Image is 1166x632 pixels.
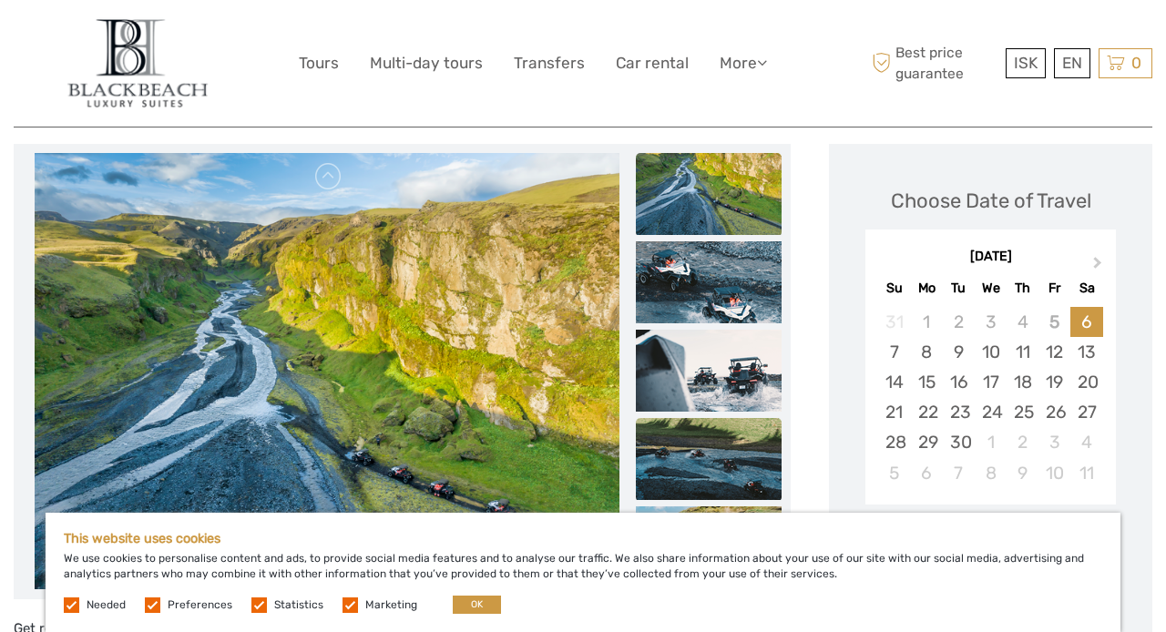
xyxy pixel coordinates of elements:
[975,397,1007,427] div: Choose Wednesday, September 24th, 2025
[865,248,1116,267] div: [DATE]
[975,337,1007,367] div: Choose Wednesday, September 10th, 2025
[911,397,943,427] div: Choose Monday, September 22nd, 2025
[975,307,1007,337] div: Not available Wednesday, September 3rd, 2025
[35,153,619,590] img: 4fc861d2053e4e2db765089336463498_main_slider.png
[878,307,910,337] div: Not available Sunday, August 31st, 2025
[975,276,1007,301] div: We
[878,367,910,397] div: Choose Sunday, September 14th, 2025
[911,367,943,397] div: Choose Monday, September 15th, 2025
[1070,458,1102,488] div: Choose Saturday, October 11th, 2025
[274,597,323,613] label: Statistics
[1070,337,1102,367] div: Choose Saturday, September 13th, 2025
[365,597,417,613] label: Marketing
[1038,307,1070,337] div: Not available Friday, September 5th, 2025
[636,241,782,323] img: 1bdd630151fb4f5a975577104051f33e_slider_thumbnail.png
[878,458,910,488] div: Choose Sunday, October 5th, 2025
[911,307,943,337] div: Not available Monday, September 1st, 2025
[878,337,910,367] div: Choose Sunday, September 7th, 2025
[26,32,206,46] p: We're away right now. Please check back later!
[46,513,1120,632] div: We use cookies to personalise content and ads, to provide social media features and to analyse ou...
[911,276,943,301] div: Mo
[1038,337,1070,367] div: Choose Friday, September 12th, 2025
[636,418,782,500] img: 58ca57783e72449daef583c5fe702430_slider_thumbnail.png
[1038,427,1070,457] div: Choose Friday, October 3rd, 2025
[943,337,975,367] div: Choose Tuesday, September 9th, 2025
[943,307,975,337] div: Not available Tuesday, September 2nd, 2025
[1007,427,1038,457] div: Choose Thursday, October 2nd, 2025
[871,307,1110,488] div: month 2025-09
[210,28,231,50] button: Open LiveChat chat widget
[943,458,975,488] div: Choose Tuesday, October 7th, 2025
[1085,252,1114,281] button: Next Month
[514,50,585,76] a: Transfers
[87,597,126,613] label: Needed
[1007,367,1038,397] div: Choose Thursday, September 18th, 2025
[911,458,943,488] div: Choose Monday, October 6th, 2025
[299,50,339,76] a: Tours
[1007,276,1038,301] div: Th
[1070,427,1102,457] div: Choose Saturday, October 4th, 2025
[975,458,1007,488] div: Choose Wednesday, October 8th, 2025
[636,153,782,235] img: 4fc861d2053e4e2db765089336463498_slider_thumbnail.png
[1007,458,1038,488] div: Choose Thursday, October 9th, 2025
[891,187,1091,215] div: Choose Date of Travel
[636,506,782,588] img: 82ebaba3b335451e89dfa4605ad18daf_slider_thumbnail.png
[370,50,483,76] a: Multi-day tours
[1070,307,1102,337] div: Choose Saturday, September 6th, 2025
[453,596,501,614] button: OK
[1070,397,1102,427] div: Choose Saturday, September 27th, 2025
[975,427,1007,457] div: Choose Wednesday, October 1st, 2025
[1070,367,1102,397] div: Choose Saturday, September 20th, 2025
[1007,397,1038,427] div: Choose Thursday, September 25th, 2025
[1070,276,1102,301] div: Sa
[943,427,975,457] div: Choose Tuesday, September 30th, 2025
[943,276,975,301] div: Tu
[616,50,689,76] a: Car rental
[1129,54,1144,72] span: 0
[943,367,975,397] div: Choose Tuesday, September 16th, 2025
[58,14,216,113] img: 821-d0172702-669c-46bc-8e7c-1716aae4eeb1_logo_big.jpg
[64,531,1102,546] h5: This website uses cookies
[878,427,910,457] div: Choose Sunday, September 28th, 2025
[1007,307,1038,337] div: Not available Thursday, September 4th, 2025
[911,427,943,457] div: Choose Monday, September 29th, 2025
[720,50,767,76] a: More
[1038,367,1070,397] div: Choose Friday, September 19th, 2025
[1038,458,1070,488] div: Choose Friday, October 10th, 2025
[878,276,910,301] div: Su
[1038,397,1070,427] div: Choose Friday, September 26th, 2025
[1007,337,1038,367] div: Choose Thursday, September 11th, 2025
[975,367,1007,397] div: Choose Wednesday, September 17th, 2025
[636,330,782,412] img: 4cef05f6b4e94601a396a24c0504486a_slider_thumbnail.png
[911,337,943,367] div: Choose Monday, September 8th, 2025
[1054,48,1090,78] div: EN
[1038,276,1070,301] div: Fr
[943,397,975,427] div: Choose Tuesday, September 23rd, 2025
[878,397,910,427] div: Choose Sunday, September 21st, 2025
[168,597,232,613] label: Preferences
[868,43,1002,83] span: Best price guarantee
[1014,54,1038,72] span: ISK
